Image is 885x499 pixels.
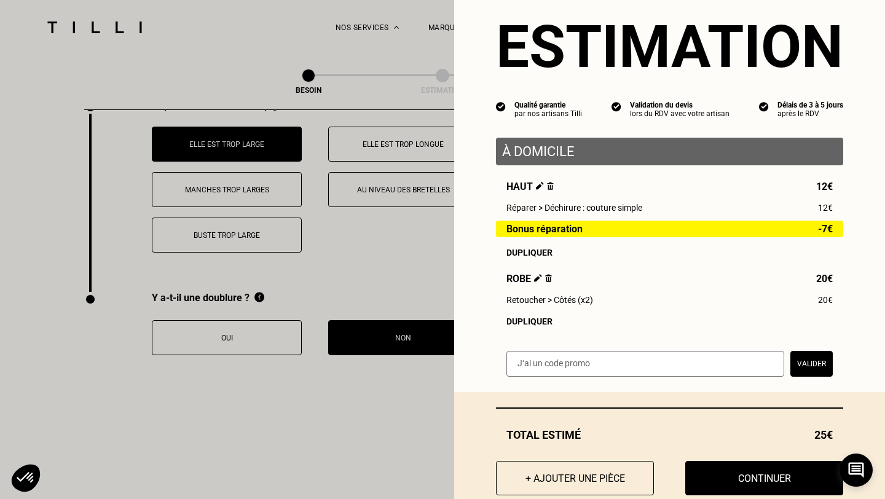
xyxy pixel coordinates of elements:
[514,109,582,118] div: par nos artisans Tilli
[506,224,583,234] span: Bonus réparation
[506,295,593,305] span: Retoucher > Côtés (x2)
[816,181,833,192] span: 12€
[547,182,554,190] img: Supprimer
[612,101,621,112] img: icon list info
[506,181,554,192] span: Haut
[816,273,833,285] span: 20€
[536,182,544,190] img: Éditer
[514,101,582,109] div: Qualité garantie
[545,274,552,282] img: Supprimer
[777,109,843,118] div: après le RDV
[506,273,552,285] span: Robe
[496,12,843,81] section: Estimation
[506,203,642,213] span: Réparer > Déchirure : couture simple
[496,461,654,495] button: + Ajouter une pièce
[506,351,784,377] input: J‘ai un code promo
[759,101,769,112] img: icon list info
[506,248,833,257] div: Dupliquer
[506,316,833,326] div: Dupliquer
[496,101,506,112] img: icon list info
[818,224,833,234] span: -7€
[777,101,843,109] div: Délais de 3 à 5 jours
[685,461,843,495] button: Continuer
[818,203,833,213] span: 12€
[818,295,833,305] span: 20€
[534,274,542,282] img: Éditer
[790,351,833,377] button: Valider
[630,101,730,109] div: Validation du devis
[496,428,843,441] div: Total estimé
[814,428,833,441] span: 25€
[502,144,837,159] p: À domicile
[630,109,730,118] div: lors du RDV avec votre artisan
